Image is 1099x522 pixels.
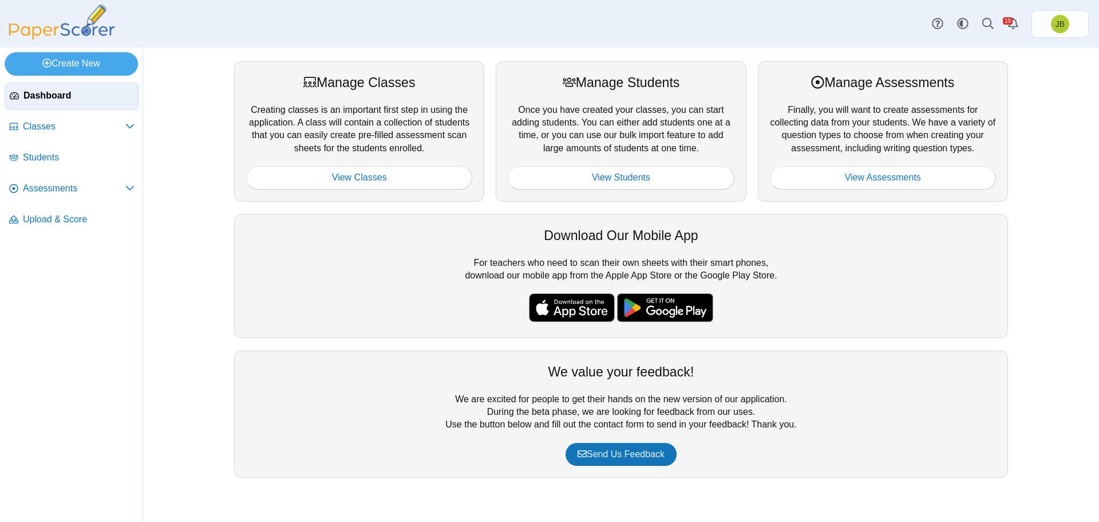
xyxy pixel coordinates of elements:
[234,351,1008,478] div: We are excited for people to get their hands on the new version of our application. During the be...
[23,89,134,102] span: Dashboard
[5,5,119,40] img: PaperScorer
[1055,20,1065,28] span: Joel Boyd
[5,83,139,110] a: Dashboard
[5,52,138,75] a: Create New
[234,61,484,201] div: Creating classes is an important first step in using the application. A class will contain a coll...
[508,73,734,92] div: Manage Students
[5,175,139,203] a: Assessments
[617,293,713,322] img: google-play-badge.png
[23,120,125,133] span: Classes
[5,206,139,234] a: Upload & Score
[23,151,135,164] span: Students
[770,73,996,92] div: Manage Assessments
[1051,15,1069,33] span: Joel Boyd
[508,166,734,189] a: View Students
[1001,11,1026,37] a: Alerts
[5,113,139,141] a: Classes
[246,166,472,189] a: View Classes
[1031,10,1089,38] a: Joel Boyd
[234,214,1008,338] div: For teachers who need to scan their own sheets with their smart phones, download our mobile app f...
[246,73,472,92] div: Manage Classes
[23,213,135,226] span: Upload & Score
[529,293,615,322] img: apple-store-badge.svg
[770,166,996,189] a: View Assessments
[246,363,996,381] div: We value your feedback!
[23,182,125,195] span: Assessments
[246,226,996,245] div: Download Our Mobile App
[496,61,746,201] div: Once you have created your classes, you can start adding students. You can either add students on...
[5,32,119,41] a: PaperScorer
[566,443,677,466] a: Send Us Feedback
[5,144,139,172] a: Students
[758,61,1008,201] div: Finally, you will want to create assessments for collecting data from your students. We have a va...
[578,449,665,459] span: Send Us Feedback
